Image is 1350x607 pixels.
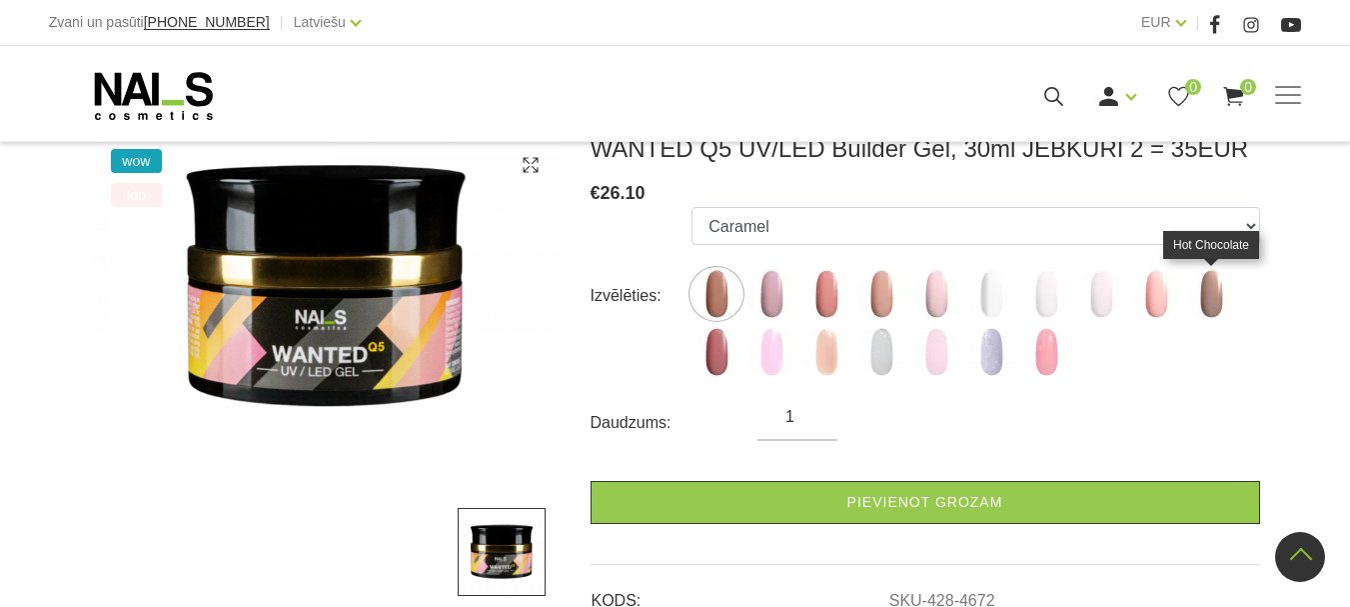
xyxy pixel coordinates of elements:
img: ... [966,269,1016,319]
img: ... [458,508,546,596]
span: 26.10 [601,183,646,203]
img: ... [1076,269,1126,319]
img: ... [856,327,906,377]
a: Pievienot grozam [591,481,1260,524]
span: € [591,183,601,203]
span: [PHONE_NUMBER] [144,14,270,30]
img: ... [911,327,961,377]
a: [PHONE_NUMBER] [144,15,270,30]
img: ... [746,269,796,319]
span: 0 [1240,79,1256,95]
span: wow [111,149,163,173]
div: Zvani un pasūti [49,10,270,35]
span: top [111,183,163,207]
span: | [280,10,284,35]
div: Izvēlēties: [591,280,692,312]
img: ... [856,269,906,319]
img: ... [1021,269,1071,319]
img: ... [1131,269,1181,319]
a: 0 [1166,84,1191,109]
span: | [1196,10,1200,35]
a: EUR [1141,10,1171,34]
img: ... [746,327,796,377]
img: ... [911,269,961,319]
img: ... [1186,269,1236,319]
h3: WANTED Q5 UV/LED Builder Gel, 30ml JEBKURI 2 = 35EUR [591,134,1260,164]
span: 0 [1185,79,1201,95]
img: ... [91,95,561,478]
img: ... [691,327,741,377]
a: Latviešu [294,10,346,34]
img: ... [801,269,851,319]
img: ... [966,327,1016,377]
div: Daudzums: [591,407,758,439]
img: ... [801,327,851,377]
a: 0 [1221,84,1246,109]
img: ... [691,269,741,319]
img: ... [1021,327,1071,377]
